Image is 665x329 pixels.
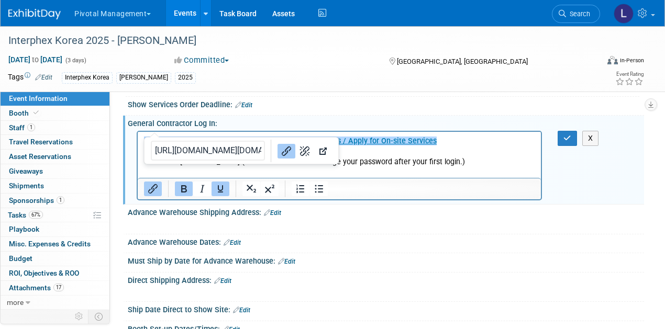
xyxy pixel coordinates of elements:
a: Staff1 [1,121,109,135]
a: Travel Reservations [1,135,109,149]
span: 17 [53,283,64,291]
a: Asset Reservations [1,150,109,164]
span: Event Information [9,94,68,103]
a: Sponsorships1 [1,194,109,208]
span: Sponsorships [9,196,64,205]
span: Shipments [9,181,44,190]
div: General Contractor Log In: [128,116,644,129]
img: ExhibitDay [8,9,61,19]
button: Underline [212,181,229,196]
span: ROI, Objectives & ROO [9,269,79,277]
span: Budget [9,254,32,263]
button: Committed [171,55,233,66]
button: Link [278,144,295,158]
span: Booth [9,109,41,117]
span: Attachments [9,283,64,292]
button: X [582,131,599,146]
span: 1 [57,196,64,204]
button: Bullet list [310,181,328,196]
button: Numbered list [292,181,309,196]
a: [Link] [BIX 2025] Exhibitor Hub User Guide [6,67,148,76]
body: Rich Text Area. Press ALT-0 for help. [6,4,398,130]
img: Format-Inperson.png [607,56,618,64]
a: more [1,296,109,310]
span: [GEOGRAPHIC_DATA], [GEOGRAPHIC_DATA] [397,58,528,65]
a: Search [552,5,600,23]
a: Booth [1,106,109,120]
div: In-Person [619,56,644,64]
span: Asset Reservations [9,152,71,161]
div: Direct Shipping Address: [128,273,644,286]
div: Advance Warehouse Dates: [128,234,644,248]
a: Edit [35,74,52,81]
b: Exhibitor Hub Access Guide (Page 15~ of the manual) (online presence) [6,57,251,66]
span: [DATE] [DATE] [8,55,63,64]
span: 1 [27,123,35,131]
a: Attachments17 [1,281,109,295]
a: ROI, Objectives & ROO [1,266,109,280]
div: 2025 [175,72,196,83]
i: Booth reservation complete [34,110,39,116]
a: Misc. Expenses & Credits [1,237,109,251]
td: Tags [8,72,52,84]
span: Misc. Expenses & Credits [9,240,91,248]
span: more [7,298,24,307]
button: Open link [314,144,332,158]
button: Superscript [261,181,279,196]
span: 67% [29,211,43,219]
span: (3 days) [64,57,86,64]
a: Edit [264,209,281,217]
div: Event Rating [615,72,644,77]
a: Budget [1,252,109,266]
a: Event Information [1,92,109,106]
a: Edit [235,101,252,109]
p: User: [EMAIL_ADDRESS][DOMAIN_NAME] PW: Asimov201! The “Exhibitor Hub” is the essential platform f... [6,4,397,130]
span: Playbook [9,225,39,233]
span: Search [566,10,590,18]
a: Shipments [1,179,109,193]
input: Link [151,141,265,161]
button: Subscript [242,181,260,196]
div: Must Ship by Date for Advance Warehouse: [128,253,644,267]
button: Italic [193,181,211,196]
div: Interphex Korea [62,72,113,83]
td: Toggle Event Tabs [88,310,110,323]
a: Edit [278,258,295,265]
a: [Exhibitor Hub (Click)] [73,110,147,119]
div: Advance Warehouse Shipping Address: [128,205,644,218]
button: Remove link [296,144,314,158]
img: Leslie Pelton [614,4,634,24]
a: Tasks67% [1,208,109,222]
span: Travel Reservations [9,138,73,146]
span: Giveaways [9,167,43,175]
a: Edit [233,307,250,314]
div: Show Services Order Deadline: [128,97,644,110]
a: Playbook [1,222,109,236]
a: Edit [224,239,241,246]
span: Tasks [8,211,43,219]
button: Bold [175,181,193,196]
a: Edit [214,277,231,285]
div: Ship Date Direct to Show Site: [128,302,644,315]
div: Event Format [551,54,645,70]
div: Interphex Korea 2025 - [PERSON_NAME] [5,31,590,50]
span: to [30,55,40,64]
button: Insert/edit link [144,181,162,196]
a: Giveaways [1,164,109,178]
td: Personalize Event Tab Strip [70,310,88,323]
a: [PERSON_NAME] Exhibition Exhibitor Hub [6,5,144,14]
span: Staff [9,123,35,132]
div: [PERSON_NAME] [116,72,171,83]
iframe: Rich Text Area [138,132,541,178]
